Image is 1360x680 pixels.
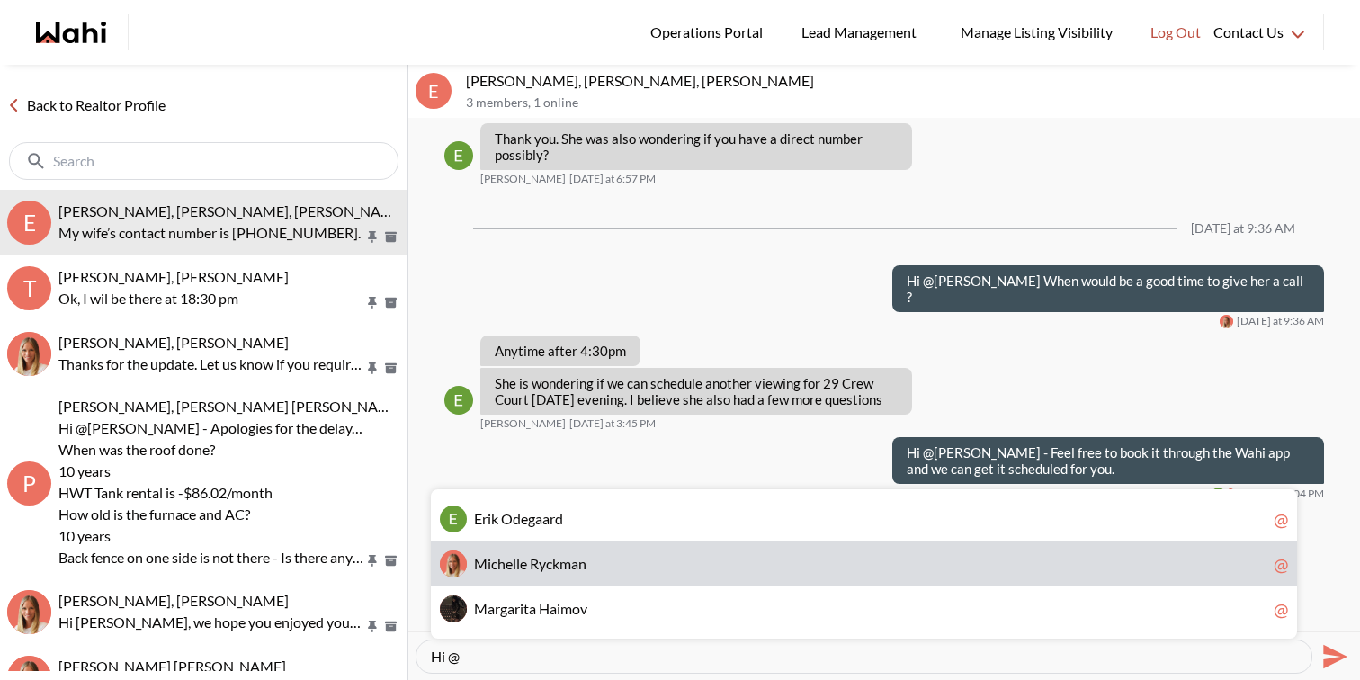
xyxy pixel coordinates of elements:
[550,510,555,527] span: r
[560,600,572,617] span: m
[7,590,51,634] img: D
[364,295,380,310] button: Pin
[7,201,51,245] div: E
[444,141,473,170] img: E
[535,510,542,527] span: a
[58,658,286,675] span: [PERSON_NAME] [PERSON_NAME]
[53,152,358,170] input: Search
[444,386,473,415] div: Erik Odegaard
[7,332,51,376] img: S
[482,510,488,527] span: r
[7,266,51,310] div: T
[555,510,563,527] span: d
[58,482,364,504] p: HWT Tank rental is -$86.02/month
[520,555,527,572] span: e
[58,288,364,309] p: Ok, I wil be there at 18:30 pm
[507,600,514,617] span: a
[488,600,495,617] span: a
[559,555,571,572] span: m
[431,541,1297,586] a: MMichelleRyckman@
[364,229,380,245] button: Pin
[1212,488,1225,501] img: E
[364,553,380,568] button: Pin
[955,21,1118,44] span: Manage Listing Visibility
[546,555,552,572] span: c
[523,600,529,617] span: t
[1220,315,1233,328] div: Michelle Ryckman
[58,334,289,351] span: [PERSON_NAME], [PERSON_NAME]
[7,332,51,376] div: Sourav Singh, Michelle
[58,525,364,547] p: 10 years
[539,555,546,572] span: y
[58,592,289,609] span: [PERSON_NAME], [PERSON_NAME]
[907,273,1310,305] p: Hi @[PERSON_NAME] When would be a good time to give her a call ?
[495,130,898,163] p: Thank you. She was also wondering if you have a direct number possibly?
[572,600,580,617] span: o
[1312,636,1353,676] button: Send
[529,600,536,617] span: a
[480,172,566,186] span: [PERSON_NAME]
[569,416,656,431] time: 2025-09-22T19:45:39.860Z
[907,444,1310,477] p: Hi @[PERSON_NAME] - Feel free to book it through the Wahi app and we can get it scheduled for you.
[514,600,520,617] span: r
[58,398,404,415] span: [PERSON_NAME], [PERSON_NAME] [PERSON_NAME]
[501,510,513,527] span: O
[1220,315,1233,328] img: M
[495,375,898,407] p: She is wondering if we can schedule another viewing for 29 Crew Court [DATE] evening. I believe s...
[506,555,513,572] span: e
[474,510,482,527] span: E
[58,461,364,482] p: 10 years
[521,510,528,527] span: e
[7,461,51,506] div: P
[58,504,364,525] p: How old is the furnace and AC?
[580,600,587,617] span: v
[58,353,364,375] p: Thanks for the update. Let us know if you require any other information. Thanks
[495,600,500,617] span: r
[513,555,516,572] span: l
[58,439,364,461] p: When was the roof done?
[550,600,557,617] span: a
[491,555,497,572] span: c
[381,361,400,376] button: Archive
[381,619,400,634] button: Archive
[364,619,380,634] button: Pin
[569,172,656,186] time: 2025-09-21T22:57:53.694Z
[58,547,364,568] p: Back fence on one side is not there - Is there any reason for this? Owners are welcome to put up ...
[1212,488,1225,501] div: Erik Odegaard
[7,590,51,634] div: Dakshesh Patel, Michelle
[416,73,452,109] div: E
[440,595,467,622] div: Margarita Haimov
[495,343,626,359] p: Anytime after 4:30pm
[431,497,1297,541] a: EErikOdegaard@
[466,72,1353,90] p: [PERSON_NAME], [PERSON_NAME], [PERSON_NAME]
[1274,553,1288,575] div: @
[58,222,364,244] p: My wife’s contact number is [PHONE_NUMBER].
[513,510,521,527] span: d
[440,595,467,622] img: M
[440,550,467,577] div: Michelle Ryckman
[491,510,498,527] span: k
[528,510,535,527] span: g
[58,202,407,219] span: [PERSON_NAME], [PERSON_NAME], [PERSON_NAME]
[516,555,520,572] span: l
[488,555,491,572] span: i
[381,295,400,310] button: Archive
[1191,221,1295,237] div: [DATE] at 9:36 AM
[440,506,467,532] div: Erik Odegaard
[801,21,923,44] span: Lead Management
[1237,314,1324,328] time: 2025-09-22T13:36:49.160Z
[1274,598,1288,620] div: @
[474,600,488,617] span: M
[58,268,289,285] span: [PERSON_NAME], [PERSON_NAME]
[431,648,1297,666] textarea: Type your message
[539,600,550,617] span: H
[557,600,560,617] span: i
[431,586,1297,631] a: MMargaritaHaimov@
[58,417,364,439] p: Hi @[PERSON_NAME] - Apologies for the delay. Here is the information you requested regarding [STR...
[440,550,467,577] img: M
[578,555,586,572] span: n
[542,510,550,527] span: a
